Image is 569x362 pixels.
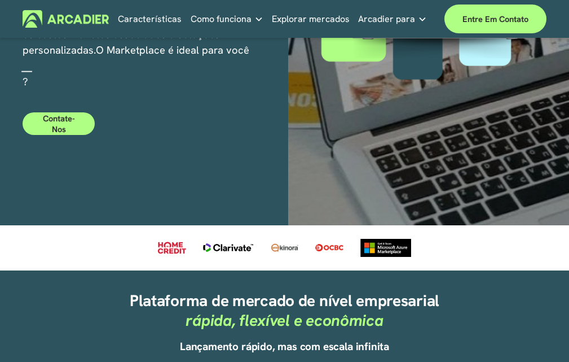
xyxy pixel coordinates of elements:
font: Como funciona [191,13,252,25]
a: Explorar mercados [272,10,350,28]
font: rápida, flexível e econômica [186,310,383,331]
font: ? [23,75,28,89]
a: Entre em contato [444,5,546,33]
a: Contate-nos [23,112,94,135]
font: Explorar mercados [272,13,350,25]
a: O Marketplace é ideal para você [96,43,249,57]
font: Entre em contato [462,14,528,24]
iframe: Widget de bate-papo [513,308,569,362]
font: Lançamento rápido, mas com escala infinita [180,339,389,354]
font: Contate-nos [43,113,75,134]
a: lista suspensa de pastas [191,10,263,28]
font: Arcadier para [358,13,415,25]
img: Arcadeiro [23,10,109,28]
font: Características [118,13,182,25]
font: Plataforma de mercado de nível empresarial [130,290,439,311]
a: lista suspensa de pastas [358,10,427,28]
a: Características [118,10,182,28]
